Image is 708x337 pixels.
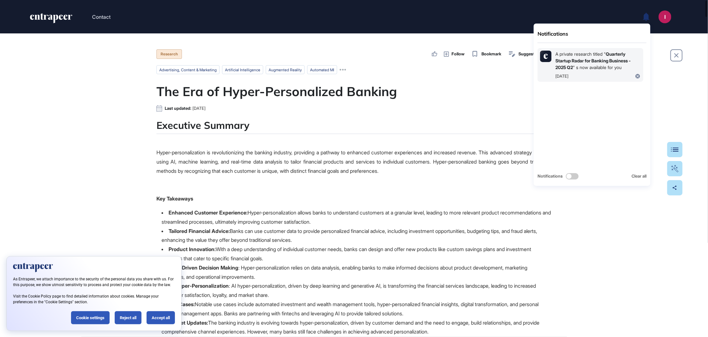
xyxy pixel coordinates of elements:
[307,65,337,74] li: automated ml
[162,245,552,263] li: With a deep understanding of individual customer needs, banks can design and offer new products l...
[192,106,206,111] span: [DATE]
[169,209,248,216] strong: Enhanced Customer Experience:
[169,319,208,326] strong: Market Updates:
[156,84,552,99] h1: The Era of Hyper-Personalized Banking
[444,51,465,58] button: Follow
[555,51,631,70] a: Quarterly Startup Radar for Banking Business - 2025 Q2
[508,50,552,59] button: Suggest updates
[632,173,647,179] div: Clear all
[540,51,552,62] img: gojEo0ejOMenhr9zItGaFAeLOQAAAABJRU5ErkJggg==
[169,246,216,252] strong: Product Innovation:
[452,51,465,57] span: Follow
[471,50,502,59] button: Bookmark
[169,264,238,271] strong: Data-Driven Decision Making
[162,208,552,227] li: Hyper-personalization allows banks to understand customers at a granular level, leading to more r...
[29,13,73,25] a: entrapeer-logo
[169,301,195,307] strong: Use Cases:
[659,11,671,23] button: I
[156,195,193,202] strong: Key Takeaways
[538,173,563,179] span: Notifications
[169,283,229,289] strong: AI Hyper-Personalization
[162,227,552,245] li: Banks can use customer data to provide personalized financial advice, including investment opport...
[162,300,552,318] li: Notable use cases include automated investment and wealth management tools, hyper-personalized fi...
[156,49,182,59] div: Research
[555,51,641,71] div: A private research titled " " s now available for you
[162,263,552,282] li: : Hyper-personalization relies on data analysis, enabling banks to make informed decisions about ...
[481,51,501,57] span: Bookmark
[222,65,263,74] li: artificial intelligence
[169,228,230,234] strong: Tailored Financial Advice:
[518,51,552,57] span: Suggest updates
[156,65,220,74] li: advertising, content & marketing
[555,73,568,80] div: [DATE]
[156,119,249,131] h4: Executive Summary
[92,13,111,21] button: Contact
[538,30,647,38] div: Notifications
[165,106,206,111] div: Last updated:
[162,318,552,337] li: The banking industry is evolving towards hyper-personalization, driven by customer demand and the...
[156,148,552,175] p: Hyper-personalization is revolutionizing the banking industry, providing a pathway to enhanced cu...
[266,65,305,74] li: augmented reality
[162,281,552,300] li: : AI hyper-personalization, driven by deep learning and generative AI, is transforming the financ...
